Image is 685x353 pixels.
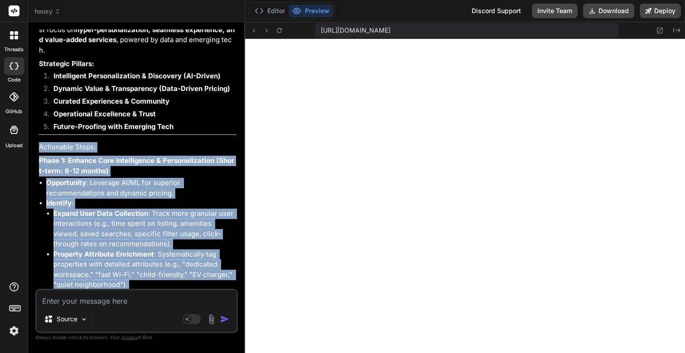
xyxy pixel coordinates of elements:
strong: Dynamic Value & Transparency (Data-Driven Pricing) [53,84,230,93]
strong: Expand User Data Collection [53,209,148,218]
strong: Property Attribute Enrichment [53,250,154,258]
button: Deploy [640,4,681,18]
p: To position Housy in the top 1% and ensure long-term innovation, competitive advantage, and susta... [39,5,236,56]
img: Pick Models [80,315,88,323]
li: : Systematically tag properties with detailed attributes (e.g., "dedicated workspace," "fast Wi-F... [53,249,236,290]
li: : Track more granular user interactions (e.g., time spent on listing, amenities viewed, saved sea... [53,209,236,249]
strong: Opportunity [46,178,86,187]
span: [URL][DOMAIN_NAME] [321,26,391,35]
strong: Strategic Pillars: [39,59,94,68]
h4: Actionable Steps: [39,142,236,153]
strong: Identify [46,199,72,207]
button: Download [583,4,634,18]
label: Upload [5,142,23,149]
label: GitHub [5,108,22,115]
img: icon [220,315,229,324]
span: housy [34,7,61,16]
button: Preview [289,5,333,17]
div: Discord Support [466,4,526,18]
li: : Leverage AI/ML for superior recommendations and dynamic pricing. [46,178,236,198]
p: Always double-check its answers. Your in Bind [35,333,238,342]
span: privacy [121,334,138,340]
strong: Future-Proofing with Emerging Tech [53,122,174,131]
p: Source [57,315,77,324]
label: code [8,76,20,84]
strong: Curated Experiences & Community [53,97,169,105]
button: Editor [251,5,289,17]
strong: Phase 1: Enhance Core Intelligence & Personalization (Short-term: 6-12 months) [39,156,234,175]
strong: Intelligent Personalization & Discovery (AI-Driven) [53,72,221,80]
label: threads [4,46,24,53]
img: settings [6,323,22,339]
img: attachment [206,314,217,324]
button: Invite Team [532,4,578,18]
strong: Operational Excellence & Trust [53,110,156,118]
li: : [46,198,236,300]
